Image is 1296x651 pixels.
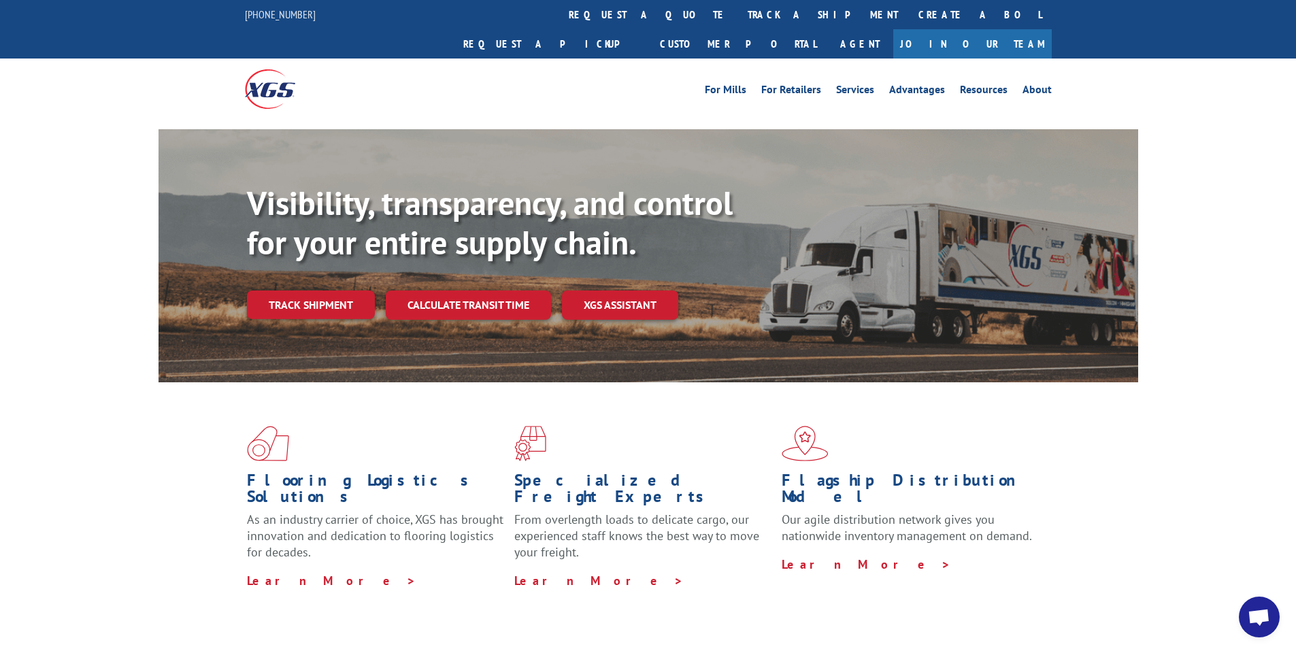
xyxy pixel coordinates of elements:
[453,29,650,59] a: Request a pickup
[247,182,733,263] b: Visibility, transparency, and control for your entire supply chain.
[247,290,375,319] a: Track shipment
[514,573,684,588] a: Learn More >
[960,84,1008,99] a: Resources
[247,512,503,560] span: As an industry carrier of choice, XGS has brought innovation and dedication to flooring logistics...
[827,29,893,59] a: Agent
[514,426,546,461] img: xgs-icon-focused-on-flooring-red
[247,472,504,512] h1: Flooring Logistics Solutions
[782,556,951,572] a: Learn More >
[562,290,678,320] a: XGS ASSISTANT
[245,7,316,21] a: [PHONE_NUMBER]
[247,426,289,461] img: xgs-icon-total-supply-chain-intelligence-red
[705,84,746,99] a: For Mills
[889,84,945,99] a: Advantages
[893,29,1052,59] a: Join Our Team
[247,573,416,588] a: Learn More >
[782,426,829,461] img: xgs-icon-flagship-distribution-model-red
[761,84,821,99] a: For Retailers
[1239,597,1280,637] div: Open chat
[836,84,874,99] a: Services
[782,472,1039,512] h1: Flagship Distribution Model
[782,512,1032,544] span: Our agile distribution network gives you nationwide inventory management on demand.
[1023,84,1052,99] a: About
[386,290,551,320] a: Calculate transit time
[650,29,827,59] a: Customer Portal
[514,472,771,512] h1: Specialized Freight Experts
[514,512,771,572] p: From overlength loads to delicate cargo, our experienced staff knows the best way to move your fr...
